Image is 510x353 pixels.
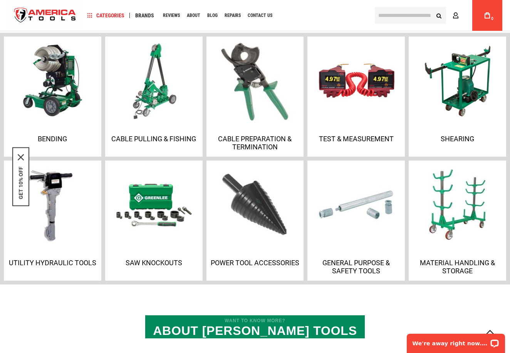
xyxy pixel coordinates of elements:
a: Reviews [159,10,183,21]
a: Cable Pulling & Fishing Cable Pulling & Fishing [105,37,203,157]
span: Contact Us [248,13,272,18]
p: Test & Measurement [309,135,403,143]
img: Material Handling & Storage [419,166,496,243]
p: Cable Preparation & Termination [208,135,302,151]
img: Power Tool Accessories [216,166,294,243]
a: Repairs [221,10,244,21]
a: Test & Measurement Test & Measurement [307,37,405,157]
a: Power Tool Accessories Power Tool Accessories [206,161,304,281]
a: General Purpose & Safety Tools General Purpose & Safety Tools [307,161,405,281]
img: General Purpose & Safety Tools [318,166,395,243]
a: Brands [132,10,158,21]
button: Close [18,154,24,160]
span: 0 [491,17,493,21]
a: Contact Us [244,10,276,21]
p: Power Tool Accessories [208,259,302,267]
button: Search [431,8,446,23]
a: Cable Preparation & Termination Cable Preparation & Termination [206,37,304,157]
p: Saw Knockouts [107,259,201,267]
a: Categories [84,10,128,21]
span: Want to know more? [153,318,357,323]
p: Material Handling & Storage [411,259,504,275]
h2: About [PERSON_NAME] Tools [145,315,365,338]
svg: close icon [18,154,24,160]
img: Test & Measurement [318,42,395,119]
span: About [187,13,200,18]
button: GET 10% OFF [18,166,24,199]
p: Utility Hydraulic Tools [6,259,99,267]
img: Utility Hydraulic Tools [14,166,91,243]
a: About [183,10,204,21]
img: Cable Preparation & Termination [213,39,297,122]
img: Shearing [419,42,496,119]
a: Utility Hydraulic Tools Utility Hydraulic Tools [4,161,101,281]
a: Material Handling & Storage Material Handling & Storage [409,161,506,281]
a: store logo [8,1,82,30]
p: Bending [6,135,99,143]
a: Shearing Shearing [409,37,506,157]
p: General Purpose & Safety Tools [309,259,403,275]
span: Blog [207,13,218,18]
p: Shearing [411,135,504,143]
p: Cable Pulling & Fishing [107,135,201,143]
span: Brands [135,13,154,18]
a: Blog [204,10,221,21]
img: Saw Knockouts [115,166,192,243]
span: Repairs [225,13,241,18]
img: Bending [14,42,91,119]
iframe: LiveChat chat widget [402,329,510,353]
a: Saw Knockouts Saw Knockouts [105,161,203,281]
img: America Tools [8,1,82,30]
img: Cable Pulling & Fishing [115,42,192,119]
span: Categories [87,13,124,18]
a: Bending Bending [4,37,101,157]
span: Reviews [163,13,180,18]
